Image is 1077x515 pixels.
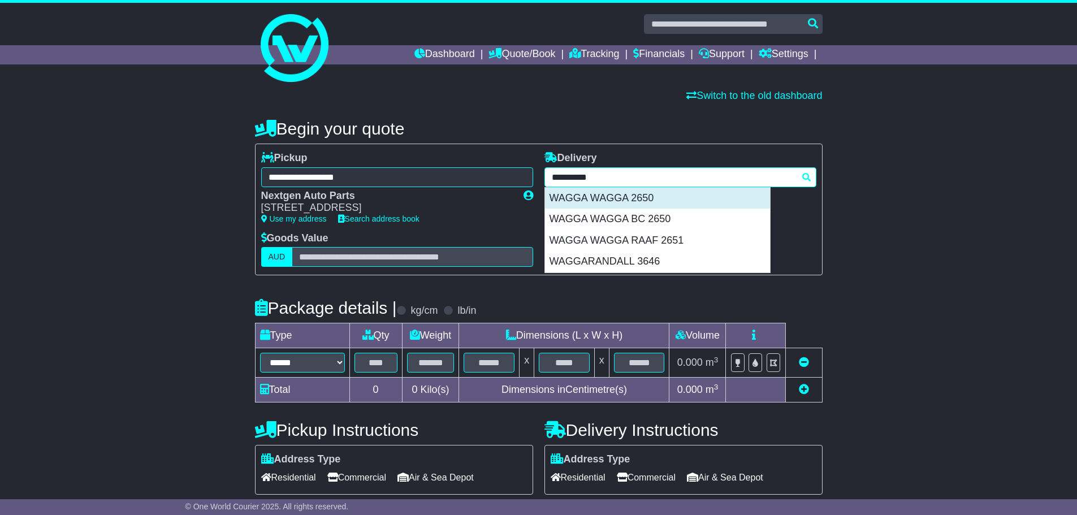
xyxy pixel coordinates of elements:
[255,323,349,348] td: Type
[261,190,512,202] div: Nextgen Auto Parts
[544,152,597,165] label: Delivery
[397,469,474,486] span: Air & Sea Depot
[545,251,770,272] div: WAGGARANDALL 3646
[410,305,438,317] label: kg/cm
[488,45,555,64] a: Quote/Book
[402,378,459,403] td: Kilo(s)
[255,421,533,439] h4: Pickup Instructions
[677,357,703,368] span: 0.000
[459,378,669,403] td: Dimensions in Centimetre(s)
[412,384,417,395] span: 0
[699,45,745,64] a: Support
[714,383,719,391] sup: 3
[327,469,386,486] span: Commercial
[402,323,459,348] td: Weight
[594,348,609,378] td: x
[261,453,341,466] label: Address Type
[617,469,676,486] span: Commercial
[759,45,808,64] a: Settings
[544,421,823,439] h4: Delivery Instructions
[338,214,419,223] a: Search address book
[687,469,763,486] span: Air & Sea Depot
[669,323,726,348] td: Volume
[799,357,809,368] a: Remove this item
[706,357,719,368] span: m
[261,152,308,165] label: Pickup
[633,45,685,64] a: Financials
[551,469,605,486] span: Residential
[349,323,402,348] td: Qty
[545,209,770,230] div: WAGGA WAGGA BC 2650
[714,356,719,364] sup: 3
[255,298,397,317] h4: Package details |
[349,378,402,403] td: 0
[544,167,816,187] typeahead: Please provide city
[545,188,770,209] div: WAGGA WAGGA 2650
[261,469,316,486] span: Residential
[686,90,822,101] a: Switch to the old dashboard
[459,323,669,348] td: Dimensions (L x W x H)
[414,45,475,64] a: Dashboard
[706,384,719,395] span: m
[255,378,349,403] td: Total
[261,202,512,214] div: [STREET_ADDRESS]
[569,45,619,64] a: Tracking
[551,453,630,466] label: Address Type
[520,348,534,378] td: x
[185,502,349,511] span: © One World Courier 2025. All rights reserved.
[261,214,327,223] a: Use my address
[799,384,809,395] a: Add new item
[677,384,703,395] span: 0.000
[457,305,476,317] label: lb/in
[545,230,770,252] div: WAGGA WAGGA RAAF 2651
[261,247,293,267] label: AUD
[255,119,823,138] h4: Begin your quote
[261,232,328,245] label: Goods Value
